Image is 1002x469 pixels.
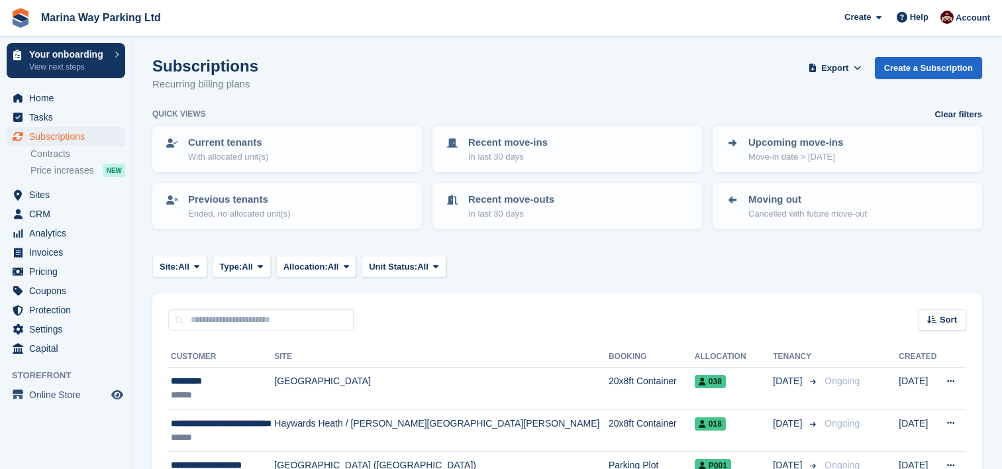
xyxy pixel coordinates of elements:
[274,409,609,452] td: Haywards Heath / [PERSON_NAME][GEOGRAPHIC_DATA][PERSON_NAME]
[468,192,554,207] p: Recent move-outs
[899,346,938,368] th: Created
[844,11,871,24] span: Create
[748,207,867,221] p: Cancelled with future move-out
[825,418,860,429] span: Ongoing
[152,256,207,278] button: Site: All
[7,282,125,300] a: menu
[806,57,864,79] button: Export
[29,262,109,281] span: Pricing
[695,346,773,368] th: Allocation
[714,127,981,171] a: Upcoming move-ins Move-in date > [DATE]
[773,346,819,368] th: Tenancy
[369,260,417,274] span: Unit Status:
[7,127,125,146] a: menu
[152,77,258,92] p: Recurring billing plans
[188,207,291,221] p: Ended, no allocated unit(s)
[154,127,421,171] a: Current tenants With allocated unit(s)
[276,256,357,278] button: Allocation: All
[152,108,206,120] h6: Quick views
[748,192,867,207] p: Moving out
[748,135,843,150] p: Upcoming move-ins
[29,386,109,404] span: Online Store
[7,262,125,281] a: menu
[12,369,132,382] span: Storefront
[242,260,253,274] span: All
[29,61,108,73] p: View next steps
[362,256,446,278] button: Unit Status: All
[188,192,291,207] p: Previous tenants
[103,164,125,177] div: NEW
[274,346,609,368] th: Site
[714,184,981,228] a: Moving out Cancelled with future move-out
[152,57,258,75] h1: Subscriptions
[29,339,109,358] span: Capital
[940,313,957,327] span: Sort
[748,150,843,164] p: Move-in date > [DATE]
[30,148,125,160] a: Contracts
[168,346,274,368] th: Customer
[825,376,860,386] span: Ongoing
[29,320,109,339] span: Settings
[7,185,125,204] a: menu
[109,387,125,403] a: Preview store
[821,62,848,75] span: Export
[468,207,554,221] p: In last 30 days
[899,409,938,452] td: [DATE]
[934,108,982,121] a: Clear filters
[213,256,271,278] button: Type: All
[695,375,726,388] span: 038
[36,7,166,28] a: Marina Way Parking Ltd
[178,260,189,274] span: All
[875,57,982,79] a: Create a Subscription
[29,108,109,127] span: Tasks
[30,163,125,178] a: Price increases NEW
[274,368,609,410] td: [GEOGRAPHIC_DATA]
[609,368,695,410] td: 20x8ft Container
[773,374,805,388] span: [DATE]
[29,282,109,300] span: Coupons
[29,50,108,59] p: Your onboarding
[899,368,938,410] td: [DATE]
[29,205,109,223] span: CRM
[468,150,548,164] p: In last 30 days
[609,409,695,452] td: 20x8ft Container
[29,89,109,107] span: Home
[7,108,125,127] a: menu
[695,417,726,431] span: 018
[283,260,328,274] span: Allocation:
[7,386,125,404] a: menu
[154,184,421,228] a: Previous tenants Ended, no allocated unit(s)
[434,127,701,171] a: Recent move-ins In last 30 days
[468,135,548,150] p: Recent move-ins
[956,11,990,25] span: Account
[160,260,178,274] span: Site:
[7,339,125,358] a: menu
[220,260,242,274] span: Type:
[7,320,125,339] a: menu
[11,8,30,28] img: stora-icon-8386f47178a22dfd0bd8f6a31ec36ba5ce8667c1dd55bd0f319d3a0aa187defe.svg
[328,260,339,274] span: All
[7,205,125,223] a: menu
[29,185,109,204] span: Sites
[434,184,701,228] a: Recent move-outs In last 30 days
[29,127,109,146] span: Subscriptions
[188,150,268,164] p: With allocated unit(s)
[29,224,109,242] span: Analytics
[940,11,954,24] img: Daniel Finn
[7,243,125,262] a: menu
[188,135,268,150] p: Current tenants
[773,417,805,431] span: [DATE]
[7,224,125,242] a: menu
[7,89,125,107] a: menu
[609,346,695,368] th: Booking
[417,260,428,274] span: All
[7,301,125,319] a: menu
[29,301,109,319] span: Protection
[7,43,125,78] a: Your onboarding View next steps
[910,11,928,24] span: Help
[29,243,109,262] span: Invoices
[30,164,94,177] span: Price increases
